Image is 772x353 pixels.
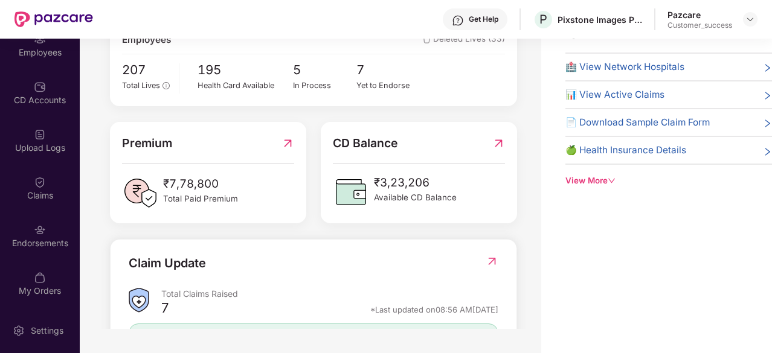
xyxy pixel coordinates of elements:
img: svg+xml;base64,PHN2ZyBpZD0iQ0RfQWNjb3VudHMiIGRhdGEtbmFtZT0iQ0QgQWNjb3VudHMiIHhtbG5zPSJodHRwOi8vd3... [34,81,46,93]
img: svg+xml;base64,PHN2ZyBpZD0iTXlfT3JkZXJzIiBkYXRhLW5hbWU9Ik15IE9yZGVycyIgeG1sbnM9Imh0dHA6Ly93d3cudz... [34,272,46,284]
img: RedirectIcon [492,134,505,152]
span: Employees [122,33,171,47]
span: 🍏 Health Insurance Details [565,143,686,157]
span: ₹7,78,800 [163,175,238,193]
span: right [763,90,772,102]
img: PaidPremiumIcon [122,175,158,211]
span: 🏥 View Network Hospitals [565,60,684,74]
span: 207 [122,60,170,80]
img: svg+xml;base64,PHN2ZyBpZD0iRW5kb3JzZW1lbnRzIiB4bWxucz0iaHR0cDovL3d3dy53My5vcmcvMjAwMC9zdmciIHdpZH... [34,224,46,236]
span: 📄 Download Sample Claim Form [565,115,710,130]
img: CDBalanceIcon [333,174,369,210]
div: Customer_success [667,21,732,30]
img: RedirectIcon [281,134,294,152]
div: View More [565,174,772,187]
img: svg+xml;base64,PHN2ZyBpZD0iRW1wbG95ZWVzIiB4bWxucz0iaHR0cDovL3d3dy53My5vcmcvMjAwMC9zdmciIHdpZHRoPS... [34,33,46,45]
img: svg+xml;base64,PHN2ZyBpZD0iSGVscC0zMngzMiIgeG1sbnM9Imh0dHA6Ly93d3cudzMub3JnLzIwMDAvc3ZnIiB3aWR0aD... [452,14,464,27]
div: Pazcare [667,9,732,21]
img: svg+xml;base64,PHN2ZyBpZD0iVXBsb2FkX0xvZ3MiIGRhdGEtbmFtZT0iVXBsb2FkIExvZ3MiIHhtbG5zPSJodHRwOi8vd3... [34,129,46,141]
div: Yet to Endorse [356,80,420,92]
span: Premium [122,134,172,152]
span: 📊 View Active Claims [565,87,664,102]
span: right [763,145,772,157]
span: down [608,177,616,185]
span: Total Paid Premium [163,192,238,205]
img: New Pazcare Logo [14,11,93,27]
img: svg+xml;base64,PHN2ZyBpZD0iRHJvcGRvd24tMzJ4MzIiIHhtbG5zPSJodHRwOi8vd3d3LnczLm9yZy8yMDAwL3N2ZyIgd2... [745,14,755,24]
div: Total Claims Raised [161,288,498,299]
div: 7 [161,299,169,320]
span: info-circle [162,82,169,89]
span: Deleted Lives (33) [423,33,505,47]
span: right [763,118,772,130]
span: 7 [356,60,420,80]
img: svg+xml;base64,PHN2ZyBpZD0iU2V0dGluZy0yMHgyMCIgeG1sbnM9Imh0dHA6Ly93d3cudzMub3JnLzIwMDAvc3ZnIiB3aW... [13,325,25,337]
span: ₹3,23,206 [374,174,457,192]
span: CD Balance [333,134,397,152]
div: Health Card Available [198,80,293,92]
img: svg+xml;base64,PHN2ZyBpZD0iQ2xhaW0iIHhtbG5zPSJodHRwOi8vd3d3LnczLm9yZy8yMDAwL3N2ZyIgd2lkdGg9IjIwIi... [34,176,46,188]
img: ClaimsSummaryIcon [129,288,149,313]
img: RedirectIcon [486,255,498,267]
div: Get Help [469,14,498,24]
span: 195 [198,60,293,80]
div: Claim Update [129,254,206,273]
div: In Process [293,80,357,92]
span: right [763,62,772,74]
div: *Last updated on 08:56 AM[DATE] [370,304,498,315]
img: deleteIcon [423,36,431,43]
span: Total Lives [122,81,160,90]
span: 5 [293,60,357,80]
span: P [539,12,547,27]
span: Available CD Balance [374,191,457,204]
div: Settings [27,325,67,337]
div: Pixstone Images Private Limited [558,14,642,25]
